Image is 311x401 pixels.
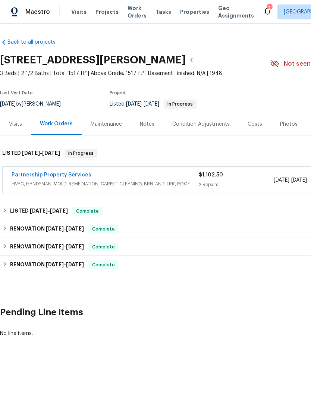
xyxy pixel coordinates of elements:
span: Complete [89,243,118,251]
span: Tasks [155,9,171,15]
span: [DATE] [46,262,64,267]
span: Complete [73,207,102,215]
span: [DATE] [46,244,64,249]
span: Project [110,91,126,95]
a: Partnership Property Services [12,172,91,178]
div: Condition Adjustments [172,120,230,128]
span: Complete [89,261,118,269]
h6: LISTED [2,149,60,158]
div: 2 [267,4,272,12]
span: - [46,244,84,249]
span: [DATE] [50,208,68,213]
span: [DATE] [42,150,60,156]
span: [DATE] [126,101,142,107]
span: [DATE] [66,226,84,231]
span: [DATE] [291,178,307,183]
span: Geo Assignments [218,4,254,19]
button: Copy Address [186,53,199,67]
span: - [46,226,84,231]
span: $1,102.50 [199,172,223,178]
div: Costs [248,120,262,128]
span: [DATE] [66,244,84,249]
span: HVAC, HANDYMAN, MOLD_REMEDIATION, CARPET_CLEANING, BRN_AND_LRR, ROOF [12,180,199,188]
span: [DATE] [144,101,159,107]
span: Complete [89,225,118,233]
div: 2 Repairs [199,181,274,188]
span: Listed [110,101,197,107]
span: - [274,176,307,184]
div: Work Orders [40,120,73,128]
span: Maestro [25,8,50,16]
span: [DATE] [274,178,289,183]
span: Projects [95,8,119,16]
div: Visits [9,120,22,128]
span: [DATE] [30,208,48,213]
span: [DATE] [46,226,64,231]
span: - [22,150,60,156]
span: [DATE] [66,262,84,267]
h6: LISTED [10,207,68,216]
h6: RENOVATION [10,260,84,269]
h6: RENOVATION [10,242,84,251]
span: - [126,101,159,107]
span: In Progress [164,102,196,106]
div: Photos [280,120,298,128]
span: - [46,262,84,267]
span: Visits [71,8,87,16]
div: Maintenance [91,120,122,128]
span: [DATE] [22,150,40,156]
span: In Progress [65,150,97,157]
span: - [30,208,68,213]
h6: RENOVATION [10,225,84,234]
div: Notes [140,120,154,128]
span: Work Orders [128,4,147,19]
span: Properties [180,8,209,16]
